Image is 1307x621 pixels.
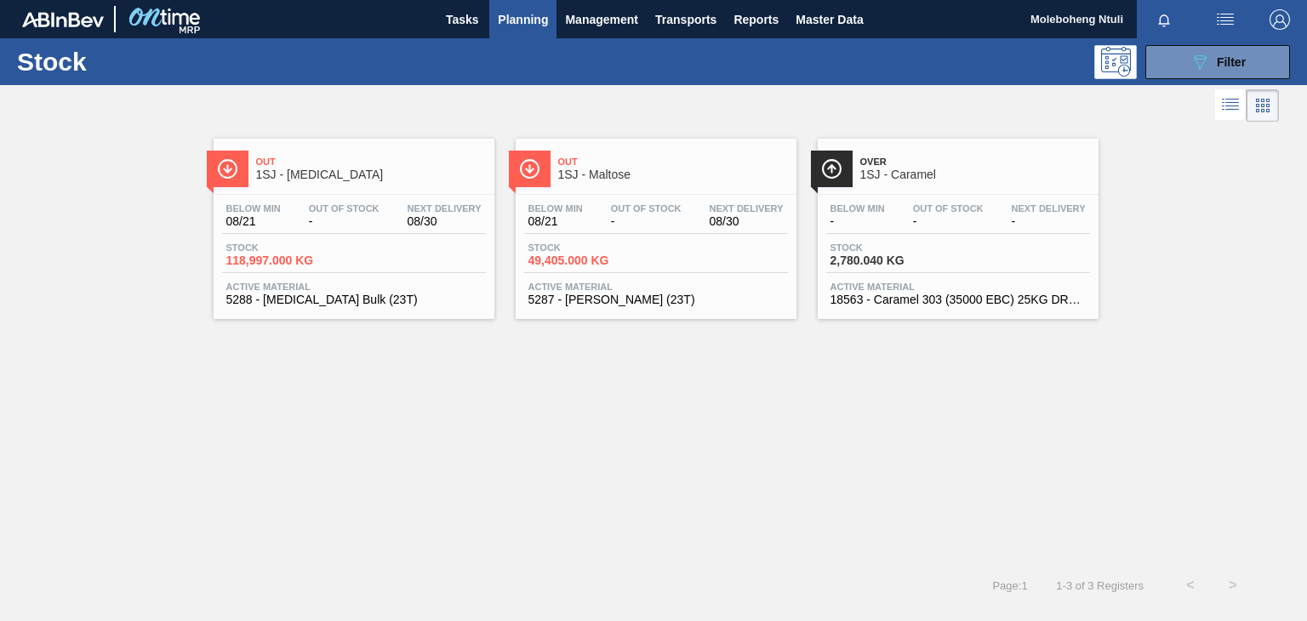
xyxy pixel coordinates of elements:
[611,203,682,214] span: Out Of Stock
[309,203,380,214] span: Out Of Stock
[733,9,779,30] span: Reports
[796,9,863,30] span: Master Data
[565,9,638,30] span: Management
[830,282,1086,292] span: Active Material
[1145,45,1290,79] button: Filter
[226,242,345,253] span: Stock
[528,293,784,306] span: 5287 - Maltose Bulk (23T)
[860,168,1090,181] span: 1SJ - Caramel
[528,254,648,267] span: 49,405.000 KG
[503,126,805,319] a: ÍconeOut1SJ - MaltoseBelow Min08/21Out Of Stock-Next Delivery08/30Stock49,405.000 KGActive Materi...
[1053,579,1144,592] span: 1 - 3 of 3 Registers
[830,254,950,267] span: 2,780.040 KG
[992,579,1027,592] span: Page : 1
[528,215,583,228] span: 08/21
[710,215,784,228] span: 08/30
[611,215,682,228] span: -
[913,203,984,214] span: Out Of Stock
[1217,55,1246,69] span: Filter
[1012,203,1086,214] span: Next Delivery
[256,157,486,167] span: Out
[226,293,482,306] span: 5288 - Dextrose Bulk (23T)
[1137,8,1191,31] button: Notifications
[558,157,788,167] span: Out
[1094,45,1137,79] div: Programming: no user selected
[443,9,481,30] span: Tasks
[830,293,1086,306] span: 18563 - Caramel 303 (35000 EBC) 25KG DRUM
[805,126,1107,319] a: ÍconeOver1SJ - CaramelBelow Min-Out Of Stock-Next Delivery-Stock2,780.040 KGActive Material18563 ...
[519,158,540,179] img: Ícone
[558,168,788,181] span: 1SJ - Maltose
[830,242,950,253] span: Stock
[913,215,984,228] span: -
[1012,215,1086,228] span: -
[217,158,238,179] img: Ícone
[710,203,784,214] span: Next Delivery
[528,282,784,292] span: Active Material
[408,215,482,228] span: 08/30
[830,203,885,214] span: Below Min
[860,157,1090,167] span: Over
[226,254,345,267] span: 118,997.000 KG
[22,12,104,27] img: TNhmsLtSVTkK8tSr43FrP2fwEKptu5GPRR3wAAAABJRU5ErkJggg==
[1215,9,1236,30] img: userActions
[1270,9,1290,30] img: Logout
[1215,89,1247,122] div: List Vision
[201,126,503,319] a: ÍconeOut1SJ - [MEDICAL_DATA]Below Min08/21Out Of Stock-Next Delivery08/30Stock118,997.000 KGActiv...
[226,215,281,228] span: 08/21
[830,215,885,228] span: -
[1212,564,1254,607] button: >
[498,9,548,30] span: Planning
[821,158,842,179] img: Ícone
[309,215,380,228] span: -
[226,203,281,214] span: Below Min
[1169,564,1212,607] button: <
[226,282,482,292] span: Active Material
[1247,89,1279,122] div: Card Vision
[256,168,486,181] span: 1SJ - Dextrose
[655,9,716,30] span: Transports
[528,203,583,214] span: Below Min
[17,52,261,71] h1: Stock
[528,242,648,253] span: Stock
[408,203,482,214] span: Next Delivery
